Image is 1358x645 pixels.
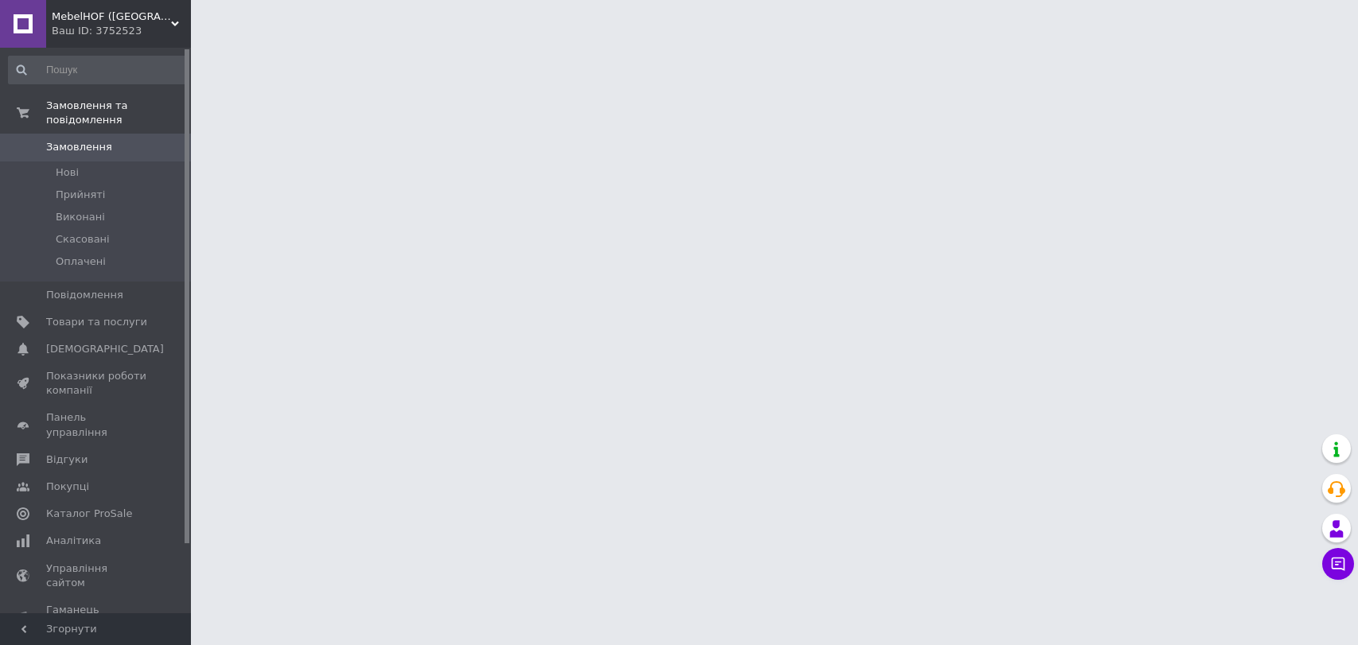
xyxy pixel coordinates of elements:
span: Оплачені [56,255,106,269]
span: Замовлення [46,140,112,154]
span: Каталог ProSale [46,507,132,521]
span: Гаманець компанії [46,603,147,631]
span: Повідомлення [46,288,123,302]
span: MebelHOF (МебліХОФ) [52,10,171,24]
span: Аналітика [46,534,101,548]
span: Панель управління [46,410,147,439]
span: Скасовані [56,232,110,247]
span: Відгуки [46,453,88,467]
span: Нові [56,165,79,180]
span: Замовлення та повідомлення [46,99,191,127]
span: Виконані [56,210,105,224]
span: Показники роботи компанії [46,369,147,398]
span: Управління сайтом [46,561,147,590]
span: Товари та послуги [46,315,147,329]
span: Прийняті [56,188,105,202]
span: Покупці [46,480,89,494]
span: [DEMOGRAPHIC_DATA] [46,342,164,356]
div: Ваш ID: 3752523 [52,24,191,38]
button: Чат з покупцем [1322,548,1354,580]
input: Пошук [8,56,187,84]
